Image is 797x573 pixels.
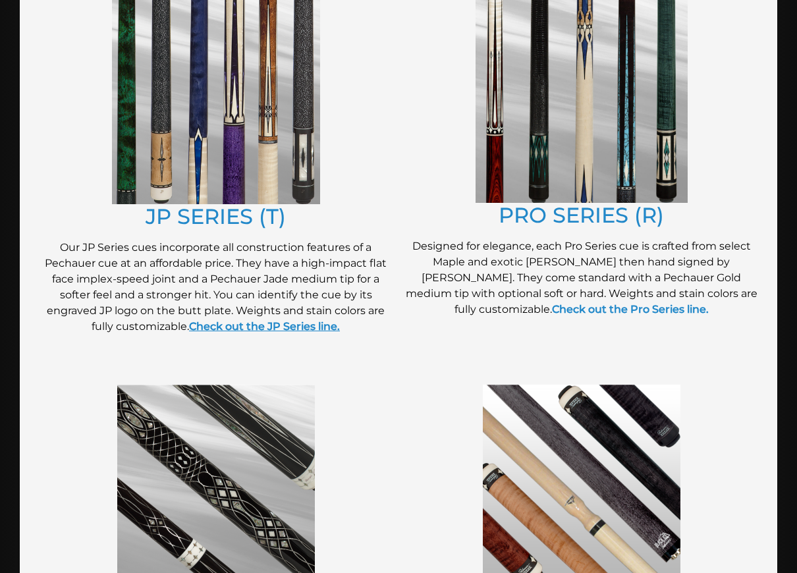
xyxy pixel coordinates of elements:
a: PRO SERIES (R) [499,202,664,228]
p: Our JP Series cues incorporate all construction features of a Pechauer cue at an affordable price... [40,240,392,335]
p: Designed for elegance, each Pro Series cue is crafted from select Maple and exotic [PERSON_NAME] ... [405,238,757,317]
a: JP SERIES (T) [146,204,286,229]
a: Check out the Pro Series line. [552,303,709,315]
a: Check out the JP Series line. [189,320,340,333]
